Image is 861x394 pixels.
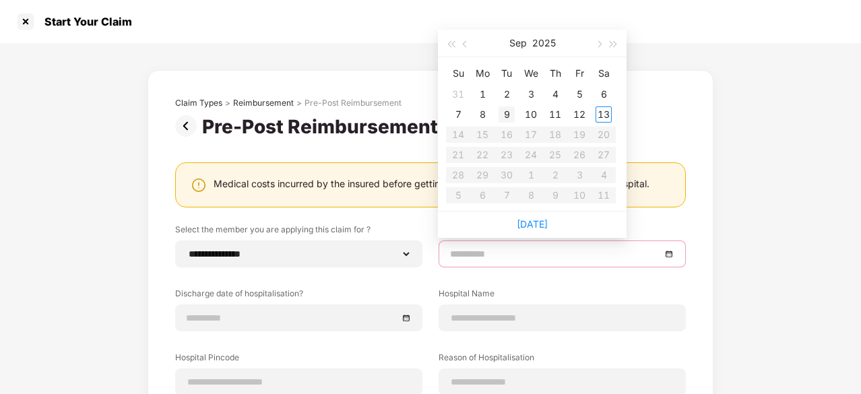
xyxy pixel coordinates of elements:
td: 2025-09-08 [470,104,495,125]
div: 9 [499,106,515,123]
th: Th [543,63,567,84]
td: 2025-09-04 [543,84,567,104]
td: 2025-09-11 [543,104,567,125]
div: 3 [523,86,539,102]
div: 10 [523,106,539,123]
label: Reason of Hospitalisation [439,352,686,368]
td: 2025-09-12 [567,104,592,125]
td: 2025-09-07 [446,104,470,125]
div: 1 [474,86,490,102]
div: Claim Types [175,98,222,108]
div: Pre-Post Reimbursement [202,115,443,138]
div: 8 [474,106,490,123]
a: [DATE] [517,218,548,230]
td: 2025-09-10 [519,104,543,125]
th: Fr [567,63,592,84]
button: 2025 [532,30,556,57]
th: Sa [592,63,616,84]
div: 31 [450,86,466,102]
label: Discharge date of hospitalisation? [175,288,422,304]
td: 2025-09-13 [592,104,616,125]
td: 2025-09-09 [495,104,519,125]
td: 2025-09-05 [567,84,592,104]
div: > [296,98,302,108]
div: Reimbursement [233,98,294,108]
img: svg+xml;base64,PHN2ZyBpZD0iV2FybmluZ18tXzI0eDI0IiBkYXRhLW5hbWU9Ildhcm5pbmcgLSAyNHgyNCIgeG1sbnM9Im... [191,177,207,193]
div: 5 [571,86,587,102]
label: Select the member you are applying this claim for ? [175,224,422,240]
img: svg+xml;base64,PHN2ZyBpZD0iUHJldi0zMngzMiIgeG1sbnM9Imh0dHA6Ly93d3cudzMub3JnLzIwMDAvc3ZnIiB3aWR0aD... [175,115,202,137]
td: 2025-09-06 [592,84,616,104]
td: 2025-09-01 [470,84,495,104]
th: We [519,63,543,84]
div: 12 [571,106,587,123]
label: Hospital Pincode [175,352,422,368]
div: Start Your Claim [36,15,132,28]
div: Pre-Post Reimbursement [305,98,402,108]
th: Su [446,63,470,84]
th: Mo [470,63,495,84]
div: 6 [596,86,612,102]
td: 2025-09-02 [495,84,519,104]
div: 7 [450,106,466,123]
div: 13 [596,106,612,123]
div: Medical costs incurred by the insured before getting admitted or after discharge from the hospital. [214,177,649,190]
td: 2025-09-03 [519,84,543,104]
div: 4 [547,86,563,102]
label: Hospital Name [439,288,686,304]
button: Sep [509,30,527,57]
div: > [225,98,230,108]
td: 2025-08-31 [446,84,470,104]
th: Tu [495,63,519,84]
div: 2 [499,86,515,102]
div: 11 [547,106,563,123]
